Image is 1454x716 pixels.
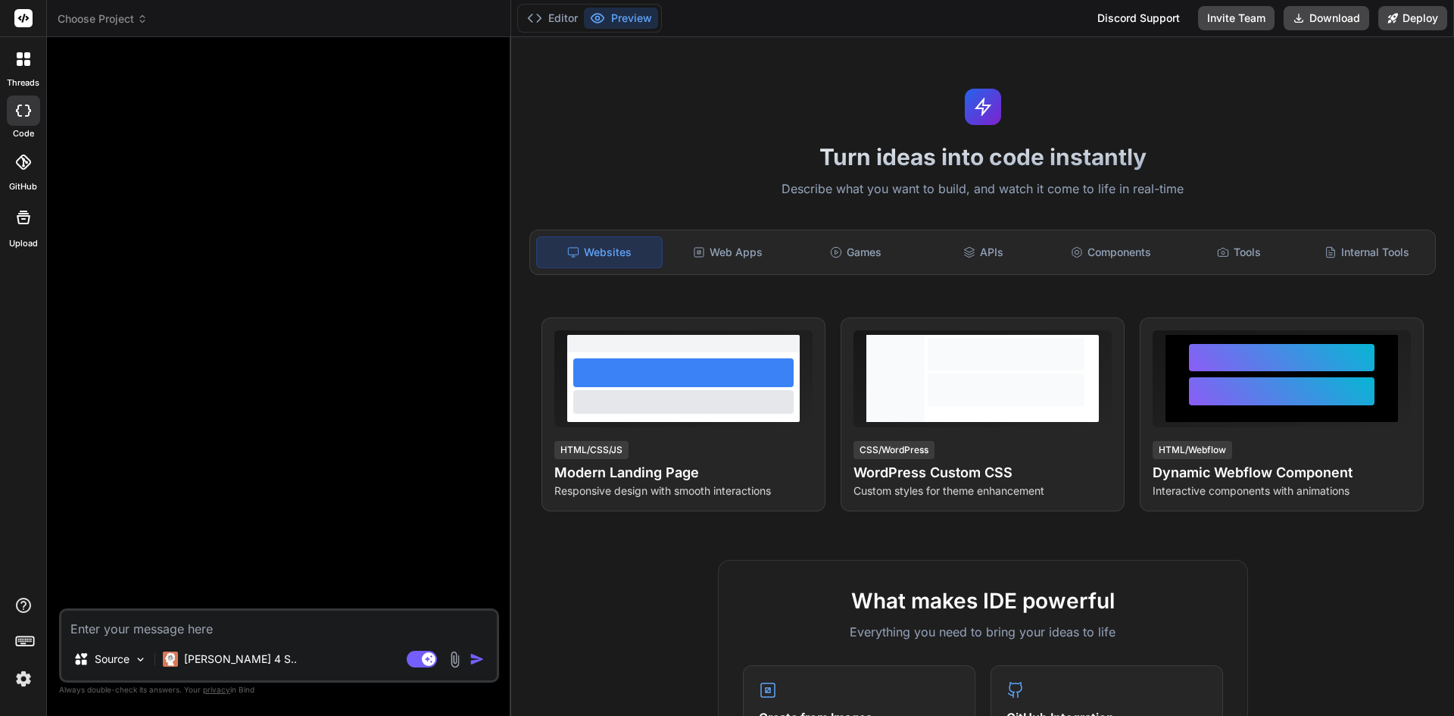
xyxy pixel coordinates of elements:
[521,8,584,29] button: Editor
[1049,236,1174,268] div: Components
[1198,6,1275,30] button: Invite Team
[7,77,39,89] label: threads
[743,585,1223,617] h2: What makes IDE powerful
[1153,483,1411,499] p: Interactive components with animations
[853,483,1112,499] p: Custom styles for theme enhancement
[134,653,147,666] img: Pick Models
[584,8,658,29] button: Preview
[95,652,129,667] p: Source
[554,462,813,483] h4: Modern Landing Page
[470,652,485,667] img: icon
[163,652,178,667] img: Claude 4 Sonnet
[184,652,297,667] p: [PERSON_NAME] 4 S..
[1304,236,1429,268] div: Internal Tools
[9,180,37,193] label: GitHub
[921,236,1046,268] div: APIs
[520,143,1445,170] h1: Turn ideas into code instantly
[743,623,1223,641] p: Everything you need to bring your ideas to life
[1153,441,1232,459] div: HTML/Webflow
[446,651,463,668] img: attachment
[11,666,36,692] img: settings
[1378,6,1447,30] button: Deploy
[853,462,1112,483] h4: WordPress Custom CSS
[794,236,919,268] div: Games
[520,180,1445,199] p: Describe what you want to build, and watch it come to life in real-time
[1153,462,1411,483] h4: Dynamic Webflow Component
[1284,6,1369,30] button: Download
[666,236,791,268] div: Web Apps
[58,11,148,27] span: Choose Project
[536,236,663,268] div: Websites
[1177,236,1302,268] div: Tools
[13,127,34,140] label: code
[1088,6,1189,30] div: Discord Support
[9,237,38,250] label: Upload
[554,483,813,499] p: Responsive design with smooth interactions
[853,441,934,459] div: CSS/WordPress
[554,441,629,459] div: HTML/CSS/JS
[59,683,499,697] p: Always double-check its answers. Your in Bind
[203,685,230,694] span: privacy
